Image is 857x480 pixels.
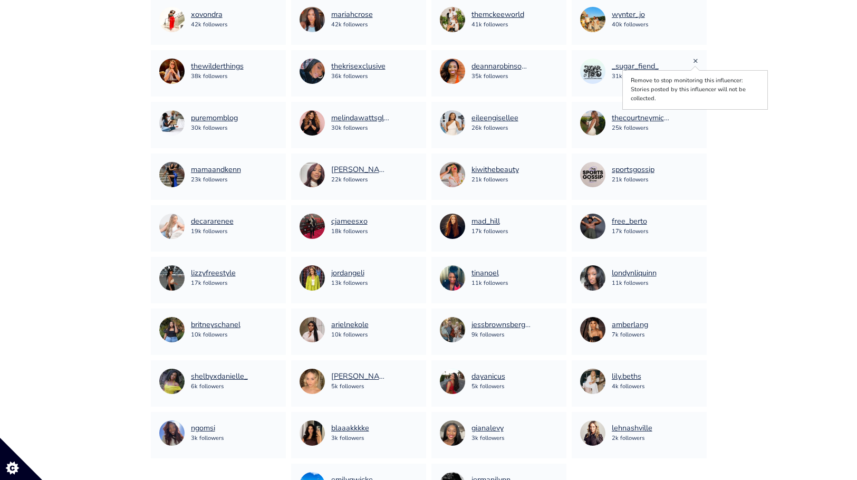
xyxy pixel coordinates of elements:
div: 38k followers [191,72,244,81]
div: 13k followers [331,279,368,288]
img: 8667464.jpg [159,59,185,84]
a: britneyschanel [191,319,240,331]
div: 42k followers [191,21,227,30]
img: 1917973.jpg [440,214,465,239]
a: thewilderthings [191,61,244,72]
a: puremomblog [191,112,238,124]
a: cjameesxo [331,216,368,227]
div: shelbyxdanielle_ [191,371,248,382]
img: 13736386.jpg [580,214,605,239]
a: lehnashville [612,423,652,434]
div: sportsgossip [612,164,654,176]
a: [PERSON_NAME] [331,371,390,382]
img: 2802863.jpg [440,162,465,187]
img: 67158055071.jpg [580,162,605,187]
a: lily.beths [612,371,644,382]
img: 3200950368.jpg [300,7,325,32]
div: 30k followers [331,124,390,133]
div: 9k followers [471,331,531,340]
img: 19539738.jpg [440,110,465,136]
div: decararenee [191,216,234,227]
div: dayanicus [471,371,505,382]
div: blaaakkkke [331,423,369,434]
div: 7k followers [612,331,648,340]
img: 426019596.jpg [580,265,605,291]
img: 27303020108.jpg [580,7,605,32]
div: kiwithebeauty [471,164,519,176]
img: 18273103.jpg [580,110,605,136]
div: 11k followers [471,279,508,288]
img: 4010480849.jpg [580,59,605,84]
a: lizzyfreestyle [191,267,236,279]
div: 36k followers [331,72,386,81]
div: 5k followers [331,382,390,391]
div: 4k followers [612,382,644,391]
div: 31k followers [612,72,659,81]
div: 17k followers [191,279,236,288]
img: 27202001.jpg [159,317,185,342]
div: 30k followers [191,124,238,133]
a: thecourtneymichelle [612,112,671,124]
div: themckeeworld [471,9,524,21]
img: 57435204733.jpg [159,162,185,187]
div: 21k followers [471,176,519,185]
a: free_berto [612,216,648,227]
a: wynter_jo [612,9,648,21]
a: arielnekole [331,319,369,331]
div: 41k followers [471,21,524,30]
a: mad_hill [471,216,508,227]
div: 3k followers [471,434,504,443]
a: jessbrownsberger [471,319,531,331]
a: tinanoel [471,267,508,279]
a: jordangeli [331,267,368,279]
a: [PERSON_NAME] [331,164,390,176]
img: 6495386075.jpg [159,214,185,239]
img: 4366855411.jpg [159,110,185,136]
div: ngomsi [191,423,224,434]
img: 274499284.jpg [440,420,465,446]
div: 3k followers [191,434,224,443]
div: 3k followers [331,434,369,443]
img: 14378832.jpg [300,369,325,394]
div: 10k followers [191,331,240,340]
a: mariahcrose [331,9,373,21]
div: 17k followers [612,227,648,236]
img: 8278412.jpg [300,265,325,291]
a: thekrisexclusive [331,61,386,72]
a: amberlang [612,319,648,331]
a: melindawattsglobal [331,112,390,124]
img: 182353082.jpg [159,265,185,291]
a: _sugar_fiend_ [612,61,659,72]
div: Remove to stop monitoring this influencer: Stories posted by this influencer will not be collected. [624,72,766,107]
img: 194751759.jpg [440,59,465,84]
a: xovondra [191,9,227,21]
a: eileengisellee [471,112,518,124]
div: 21k followers [612,176,654,185]
img: 14456626.jpg [300,420,325,446]
div: 26k followers [471,124,518,133]
div: 17k followers [471,227,508,236]
img: 33537686.jpg [159,369,185,394]
img: 51363228.jpg [580,317,605,342]
div: mamaandkenn [191,164,241,176]
div: 5k followers [471,382,505,391]
img: 20894498.jpg [159,420,185,446]
div: 11k followers [612,279,657,288]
